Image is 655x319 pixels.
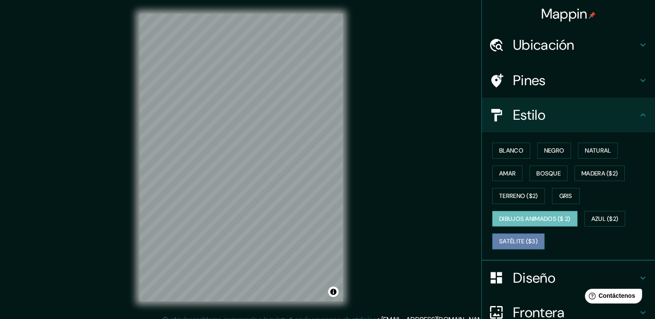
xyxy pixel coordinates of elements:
font: Madera ($2) [581,168,618,179]
font: Satélite ($3) [499,236,538,247]
font: Amar [499,168,516,179]
iframe: Help widget launcher [578,285,645,309]
button: Azul ($2) [584,211,626,227]
button: Negro [537,143,571,159]
font: Natural [585,145,611,156]
button: Bosque [529,166,568,182]
font: Dibujos animados ($ 2) [499,214,571,224]
div: Estilo [482,98,655,132]
button: Amar [492,166,523,182]
font: Negro [544,145,565,156]
button: Terreno ($2) [492,188,545,204]
button: Blanco [492,143,530,159]
button: Madera ($2) [574,166,625,182]
font: Bosque [536,168,561,179]
button: Gris [552,188,580,204]
canvas: Mapa [139,14,343,301]
h4: Ubicación [513,36,638,54]
h4: Pines [513,72,638,89]
h4: Estilo [513,106,638,124]
button: Alternar atribución [328,287,339,297]
button: Satélite ($3) [492,233,545,249]
div: Pines [482,63,655,98]
img: pin-icon.png [589,12,596,19]
font: Azul ($2) [591,214,619,224]
button: Dibujos animados ($ 2) [492,211,578,227]
button: Natural [578,143,618,159]
font: Blanco [499,145,523,156]
font: Terreno ($2) [499,191,538,201]
font: Gris [559,191,572,201]
div: Ubicación [482,28,655,62]
h4: Diseño [513,269,638,287]
div: Diseño [482,261,655,295]
font: Mappin [541,5,587,23]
